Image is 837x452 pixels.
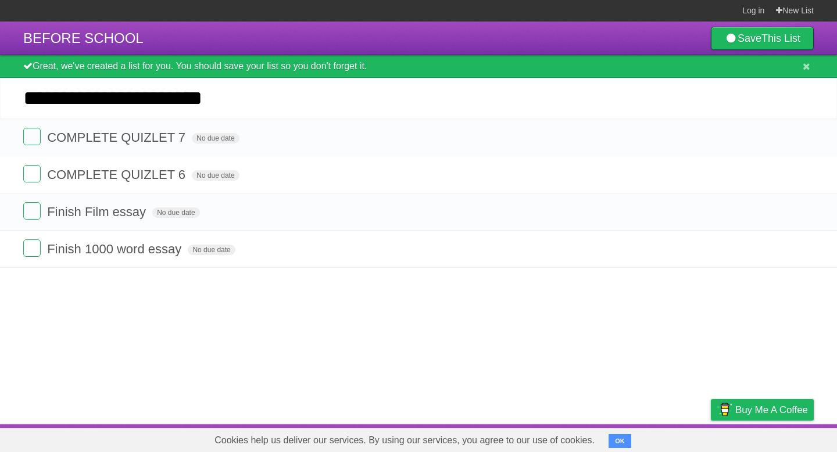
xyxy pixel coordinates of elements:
b: This List [761,33,800,44]
span: BEFORE SCHOOL [23,30,144,46]
span: No due date [192,170,239,181]
a: Buy me a coffee [711,399,814,421]
span: COMPLETE QUIZLET 6 [47,167,188,182]
label: Done [23,202,41,220]
span: Finish Film essay [47,205,149,219]
span: No due date [188,245,235,255]
span: Cookies help us deliver our services. By using our services, you agree to our use of cookies. [203,429,606,452]
span: Finish 1000 word essay [47,242,184,256]
a: Suggest a feature [741,427,814,449]
span: No due date [192,133,239,144]
a: About [556,427,581,449]
a: Privacy [696,427,726,449]
label: Done [23,128,41,145]
span: COMPLETE QUIZLET 7 [47,130,188,145]
img: Buy me a coffee [717,400,732,419]
label: Done [23,239,41,257]
a: Terms [656,427,682,449]
a: SaveThis List [711,27,814,50]
a: Developers [595,427,642,449]
span: No due date [152,207,199,218]
button: OK [609,434,631,448]
label: Done [23,165,41,182]
span: Buy me a coffee [735,400,808,420]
